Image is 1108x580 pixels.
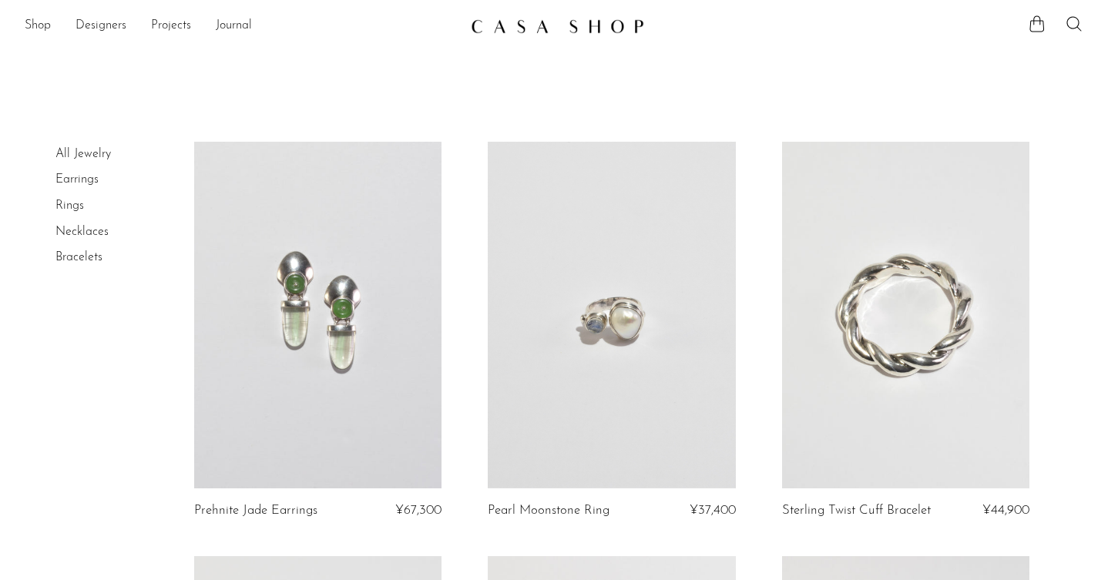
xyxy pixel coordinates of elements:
a: Bracelets [55,251,102,263]
a: Earrings [55,173,99,186]
a: Necklaces [55,226,109,238]
a: All Jewelry [55,148,111,160]
a: Projects [151,16,191,36]
a: Rings [55,199,84,212]
span: ¥44,900 [982,504,1029,517]
span: ¥37,400 [690,504,736,517]
nav: Desktop navigation [25,13,458,39]
span: ¥67,300 [395,504,442,517]
a: Prehnite Jade Earrings [194,504,317,518]
a: Sterling Twist Cuff Bracelet [782,504,931,518]
a: Journal [216,16,252,36]
a: Shop [25,16,51,36]
a: Designers [76,16,126,36]
ul: NEW HEADER MENU [25,13,458,39]
a: Pearl Moonstone Ring [488,504,609,518]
